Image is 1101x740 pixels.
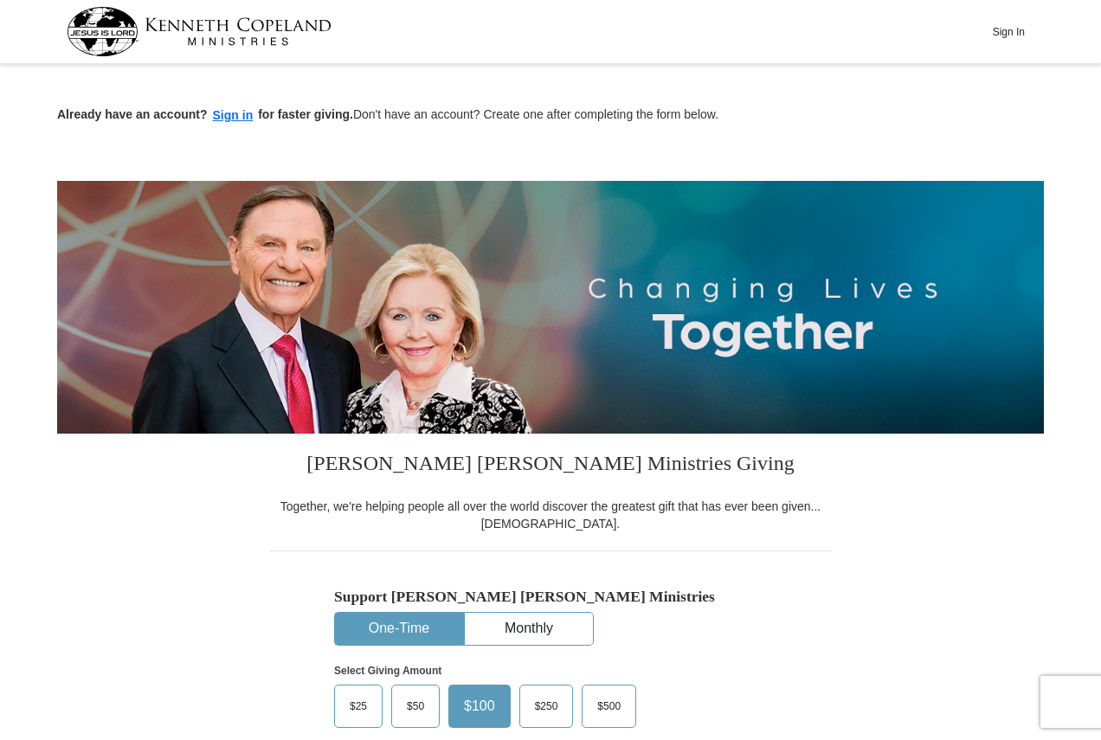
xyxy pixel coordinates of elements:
[335,613,463,645] button: One-Time
[455,693,504,719] span: $100
[465,613,593,645] button: Monthly
[398,693,433,719] span: $50
[57,107,353,121] strong: Already have an account? for faster giving.
[67,7,332,56] img: kcm-header-logo.svg
[526,693,567,719] span: $250
[269,498,832,532] div: Together, we're helping people all over the world discover the greatest gift that has ever been g...
[982,18,1034,45] button: Sign In
[589,693,629,719] span: $500
[57,106,1044,125] p: Don't have an account? Create one after completing the form below.
[208,106,259,125] button: Sign in
[269,434,832,498] h3: [PERSON_NAME] [PERSON_NAME] Ministries Giving
[341,693,376,719] span: $25
[334,588,767,606] h5: Support [PERSON_NAME] [PERSON_NAME] Ministries
[334,665,441,677] strong: Select Giving Amount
